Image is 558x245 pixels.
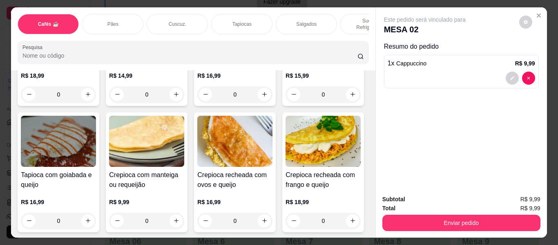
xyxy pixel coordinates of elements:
[258,214,271,227] button: increase-product-quantity
[382,215,540,231] button: Enviar pedido
[296,21,317,27] p: Salgados
[81,88,94,101] button: increase-product-quantity
[170,214,183,227] button: increase-product-quantity
[22,214,36,227] button: decrease-product-quantity
[199,88,212,101] button: decrease-product-quantity
[388,58,426,68] p: 1 x
[520,195,540,204] span: R$ 9,99
[384,16,466,24] p: Este pedido será vinculado para
[346,88,359,101] button: increase-product-quantity
[199,214,212,227] button: decrease-product-quantity
[506,72,519,85] button: decrease-product-quantity
[22,44,45,51] label: Pesquisa
[232,21,252,27] p: Tapiocas
[81,214,94,227] button: increase-product-quantity
[111,88,124,101] button: decrease-product-quantity
[520,204,540,213] span: R$ 9,99
[347,18,395,31] p: Sucos e Refrigerantes
[522,72,535,85] button: decrease-product-quantity
[287,88,300,101] button: decrease-product-quantity
[109,170,184,190] h4: Crepioca com manteiga ou requeijão
[22,88,36,101] button: decrease-product-quantity
[197,116,272,167] img: product-image
[286,170,361,190] h4: Crepioca recheada com frango e queijo
[38,21,59,27] p: Cafés ☕
[197,72,272,80] p: R$ 16,99
[519,16,532,29] button: decrease-product-quantity
[396,60,426,67] span: Cappuccino
[197,198,272,206] p: R$ 16,99
[346,214,359,227] button: increase-product-quantity
[170,88,183,101] button: increase-product-quantity
[109,198,184,206] p: R$ 9,99
[169,21,186,27] p: Cuscuz.
[382,205,395,211] strong: Total
[21,116,96,167] img: product-image
[22,52,357,60] input: Pesquisa
[384,42,539,52] p: Resumo do pedido
[107,21,118,27] p: Pães
[111,214,124,227] button: decrease-product-quantity
[286,72,361,80] p: R$ 15,99
[286,116,361,167] img: product-image
[21,198,96,206] p: R$ 16,99
[21,170,96,190] h4: Tapioca com goiabada e queijo
[287,214,300,227] button: decrease-product-quantity
[21,72,96,80] p: R$ 18,99
[197,170,272,190] h4: Crepioca recheada com ovos e queijo
[109,116,184,167] img: product-image
[382,196,405,202] strong: Subtotal
[384,24,466,35] p: MESA 02
[532,9,545,22] button: Close
[515,59,535,67] p: R$ 9,99
[258,88,271,101] button: increase-product-quantity
[109,72,184,80] p: R$ 14,99
[286,198,361,206] p: R$ 18,99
